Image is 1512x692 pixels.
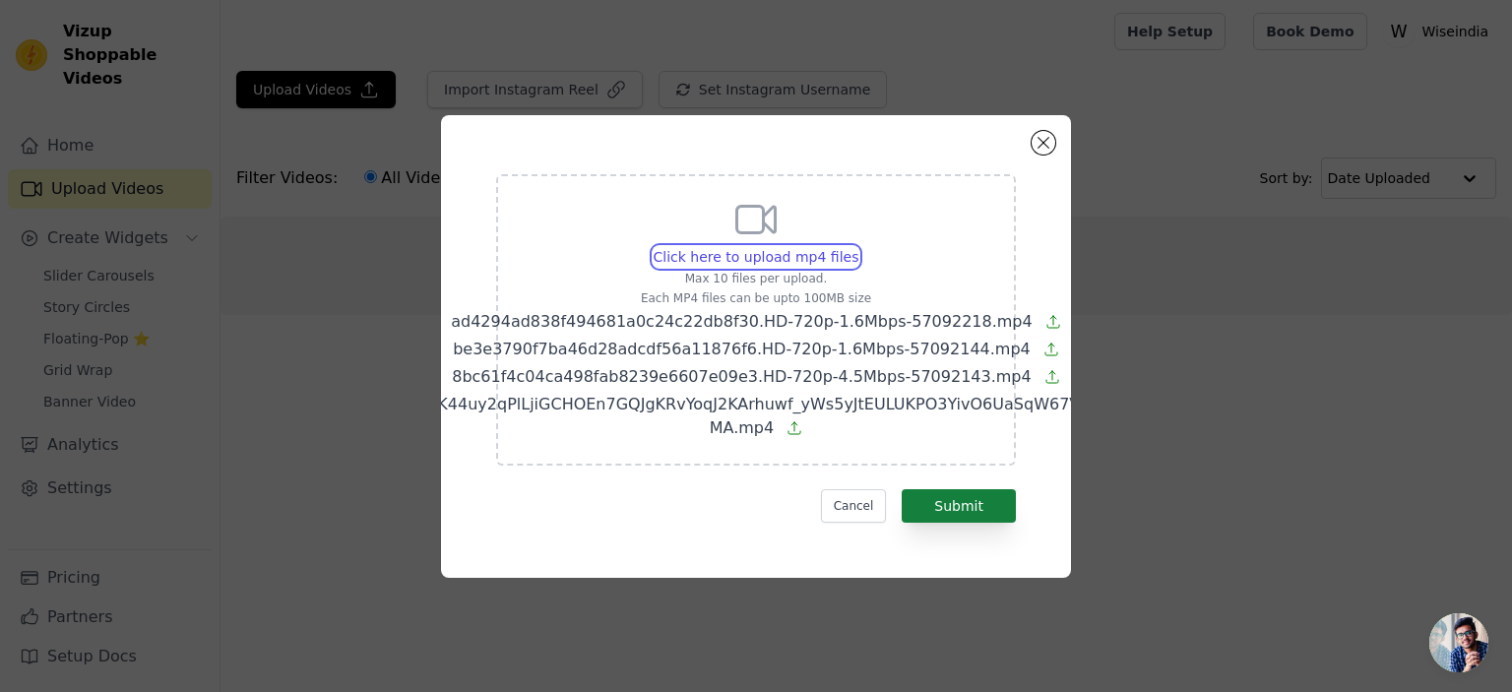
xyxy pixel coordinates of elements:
span: 8bc61f4c04ca498fab8239e6607e09e3.HD-720p-4.5Mbps-57092143.mp4 [452,367,1032,386]
p: Each MP4 files can be upto 100MB size [248,290,1263,306]
p: Max 10 files per upload. [248,271,1263,286]
button: Submit [902,489,1016,523]
button: Close modal [1032,131,1055,155]
span: Click here to upload mp4 files [654,249,859,265]
span: ad4294ad838f494681a0c24c22db8f30.HD-720p-1.6Mbps-57092218.mp4 [451,312,1032,331]
div: Open chat [1429,613,1488,672]
span: AQO_Ghi2XDUDQzBvH4K44uy2qPlLjiGCHOEn7GQJgKRvYoqJ2KArhuwf_yWs5yJtEULUKPO3YivO6UaSqW67Vu9jVhnb476cL... [248,395,1263,437]
button: Cancel [821,489,887,523]
span: be3e3790f7ba46d28adcdf56a11876f6.HD-720p-1.6Mbps-57092144.mp4 [453,340,1031,358]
